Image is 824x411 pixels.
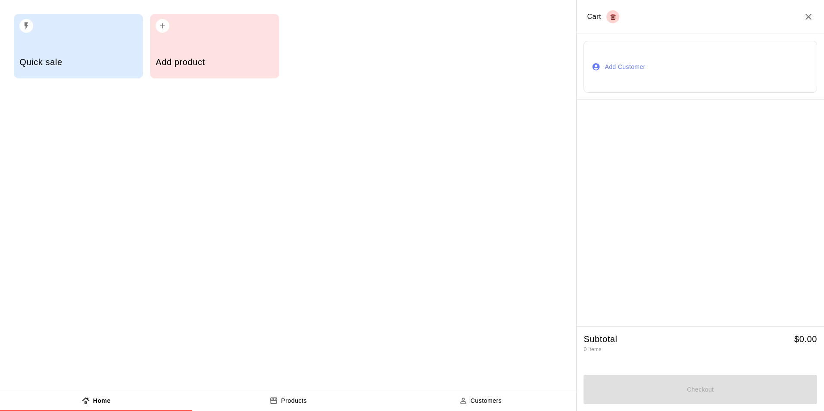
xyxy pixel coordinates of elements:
p: Home [93,396,111,405]
h5: Quick sale [19,56,137,68]
h5: $ 0.00 [794,333,817,345]
button: Quick sale [14,14,143,78]
h5: Add product [156,56,273,68]
button: Add product [150,14,279,78]
h5: Subtotal [584,333,617,345]
div: Cart [587,10,619,23]
button: Empty cart [606,10,619,23]
button: Add Customer [584,41,817,93]
button: Close [803,12,814,22]
span: 0 items [584,346,601,352]
p: Customers [471,396,502,405]
p: Products [281,396,307,405]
